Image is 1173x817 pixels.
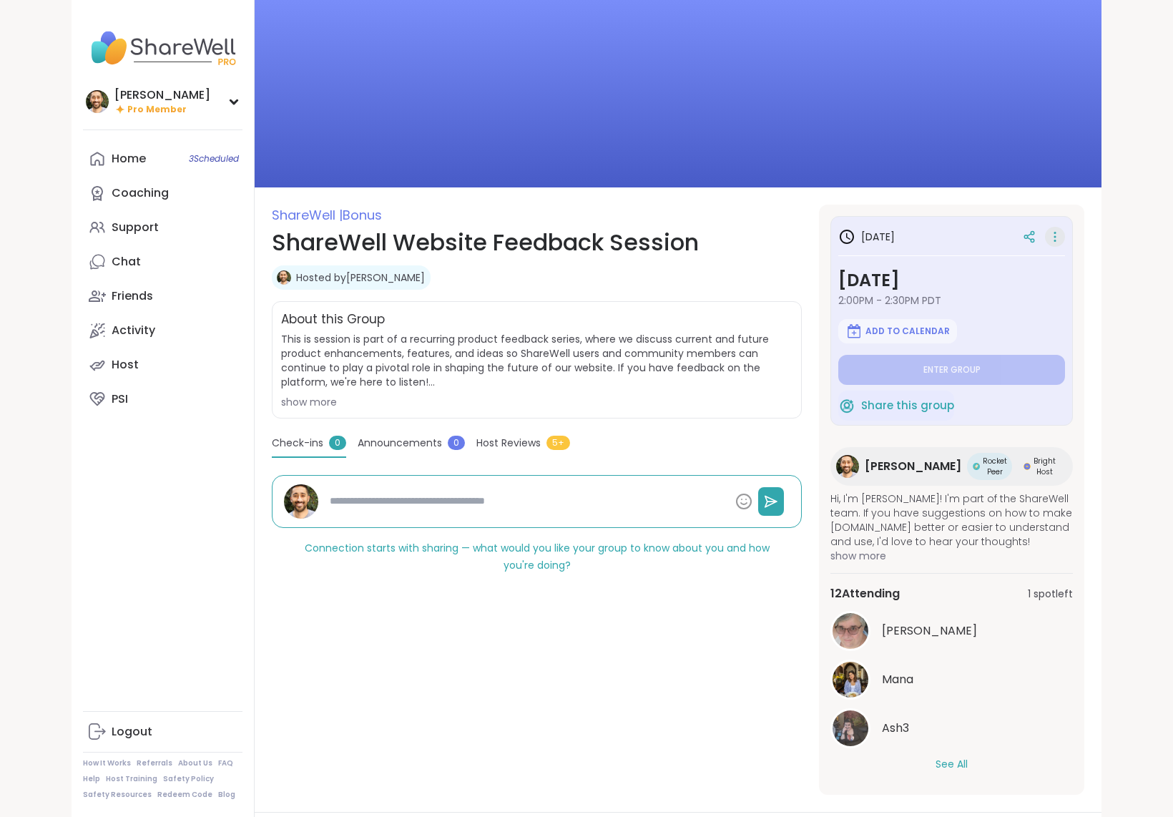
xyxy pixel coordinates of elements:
span: Mana [882,671,913,688]
img: Mana [833,662,868,698]
div: Host [112,357,139,373]
button: See All [936,757,968,772]
span: Share this group [861,398,954,414]
a: How It Works [83,758,131,768]
div: Friends [112,288,153,304]
span: ShareWell | [272,206,343,224]
span: Connection starts with sharing — what would you like your group to know about you and how you're ... [305,541,770,572]
div: Coaching [112,185,169,201]
span: Check-ins [272,436,323,451]
span: Host Reviews [476,436,541,451]
span: 12 Attending [830,585,900,602]
img: Rocket Peer [973,463,980,470]
img: Susan [833,613,868,649]
img: ShareWell Logomark [838,397,855,414]
span: Bright Host [1034,456,1056,477]
div: Home [112,151,146,167]
a: Susan[PERSON_NAME] [830,611,1073,651]
button: Add to Calendar [838,319,957,343]
img: brett [86,90,109,113]
a: Home3Scheduled [83,142,242,176]
a: Referrals [137,758,172,768]
a: brett[PERSON_NAME]Rocket PeerRocket PeerBright HostBright Host [830,447,1073,486]
a: Coaching [83,176,242,210]
span: [PERSON_NAME] [865,458,961,475]
a: Blog [218,790,235,800]
span: Pro Member [127,104,187,116]
span: Enter group [923,364,981,376]
span: This is session is part of a recurring product feedback series, where we discuss current and futu... [281,332,792,389]
h1: ShareWell Website Feedback Session [272,225,802,260]
h3: [DATE] [838,228,895,245]
a: Ash3Ash3 [830,708,1073,748]
a: Chat [83,245,242,279]
span: 1 spot left [1028,587,1073,602]
span: show more [830,549,1073,563]
div: Support [112,220,159,235]
div: Chat [112,254,141,270]
div: Logout [112,724,152,740]
a: Support [83,210,242,245]
span: Rocket Peer [983,456,1007,477]
img: ShareWell Logomark [845,323,863,340]
div: show more [281,395,792,409]
a: Logout [83,715,242,749]
img: brett [277,270,291,285]
h2: About this Group [281,310,385,329]
span: Announcements [358,436,442,451]
a: Host Training [106,774,157,784]
a: Activity [83,313,242,348]
a: FAQ [218,758,233,768]
span: Susan [882,622,977,640]
span: 2:00PM - 2:30PM PDT [838,293,1065,308]
a: PSI [83,382,242,416]
img: ShareWell Nav Logo [83,23,242,73]
span: 5+ [546,436,570,450]
a: Friends [83,279,242,313]
span: 0 [448,436,465,450]
img: Ash3 [833,710,868,746]
span: Ash3 [882,720,909,737]
h3: [DATE] [838,268,1065,293]
span: Hi, I'm [PERSON_NAME]! I'm part of the ShareWell team. If you have suggestions on how to make [DO... [830,491,1073,549]
div: [PERSON_NAME] [114,87,210,103]
a: Help [83,774,100,784]
a: Safety Policy [163,774,214,784]
span: 3 Scheduled [189,153,239,165]
img: Bright Host [1024,463,1031,470]
img: brett [284,484,318,519]
span: 0 [329,436,346,450]
button: Share this group [838,391,954,421]
div: PSI [112,391,128,407]
a: Safety Resources [83,790,152,800]
a: Hosted by[PERSON_NAME] [296,270,425,285]
button: Enter group [838,355,1065,385]
a: Host [83,348,242,382]
span: Add to Calendar [865,326,950,337]
a: About Us [178,758,212,768]
img: brett [836,455,859,478]
a: Redeem Code [157,790,212,800]
div: Activity [112,323,155,338]
a: ManaMana [830,660,1073,700]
